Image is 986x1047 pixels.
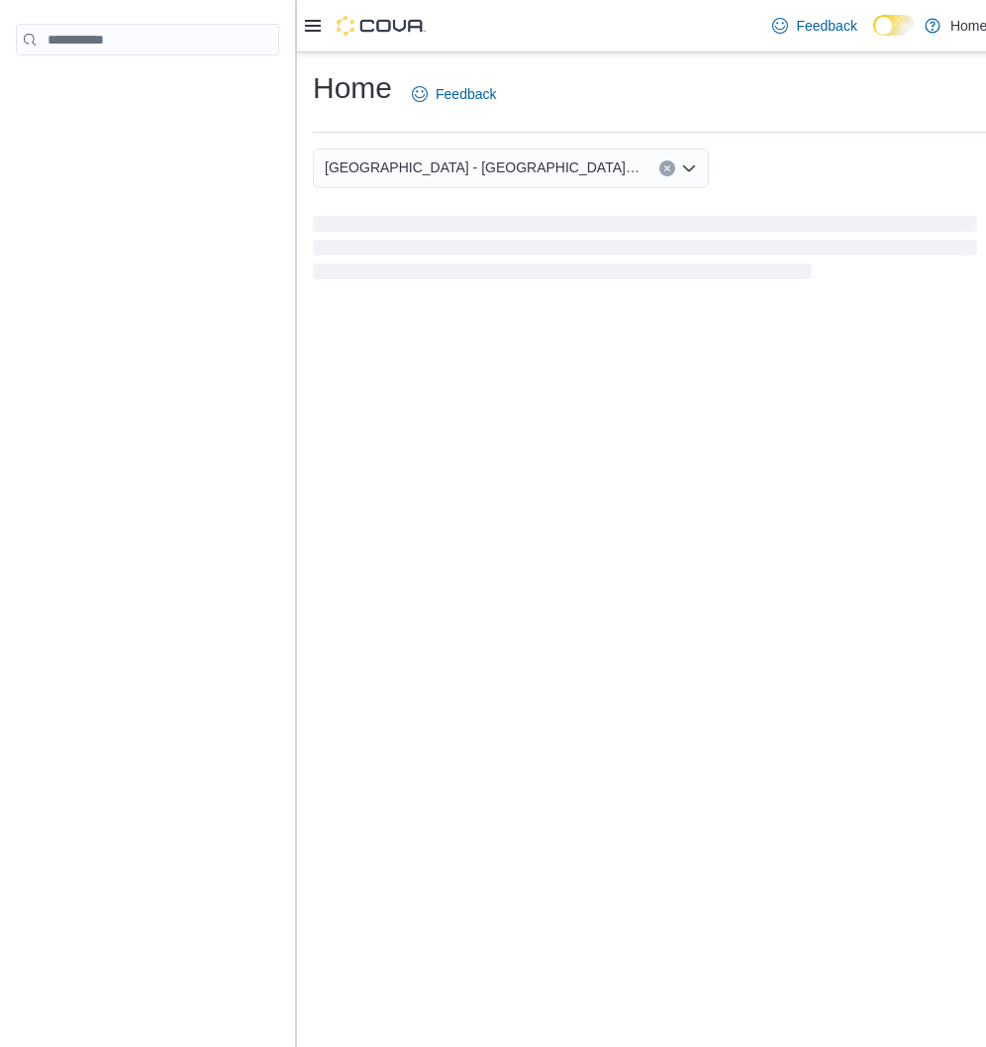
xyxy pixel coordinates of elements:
a: Feedback [404,74,504,114]
span: [GEOGRAPHIC_DATA] - [GEOGRAPHIC_DATA] - Fire & Flower [325,156,640,179]
button: Clear input [659,160,675,176]
span: Feedback [796,16,856,36]
h1: Home [313,68,392,108]
button: Open list of options [681,160,697,176]
span: Feedback [436,84,496,104]
img: Cova [337,16,426,36]
span: Loading [313,220,977,283]
input: Dark Mode [873,15,915,36]
a: Feedback [764,6,864,46]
